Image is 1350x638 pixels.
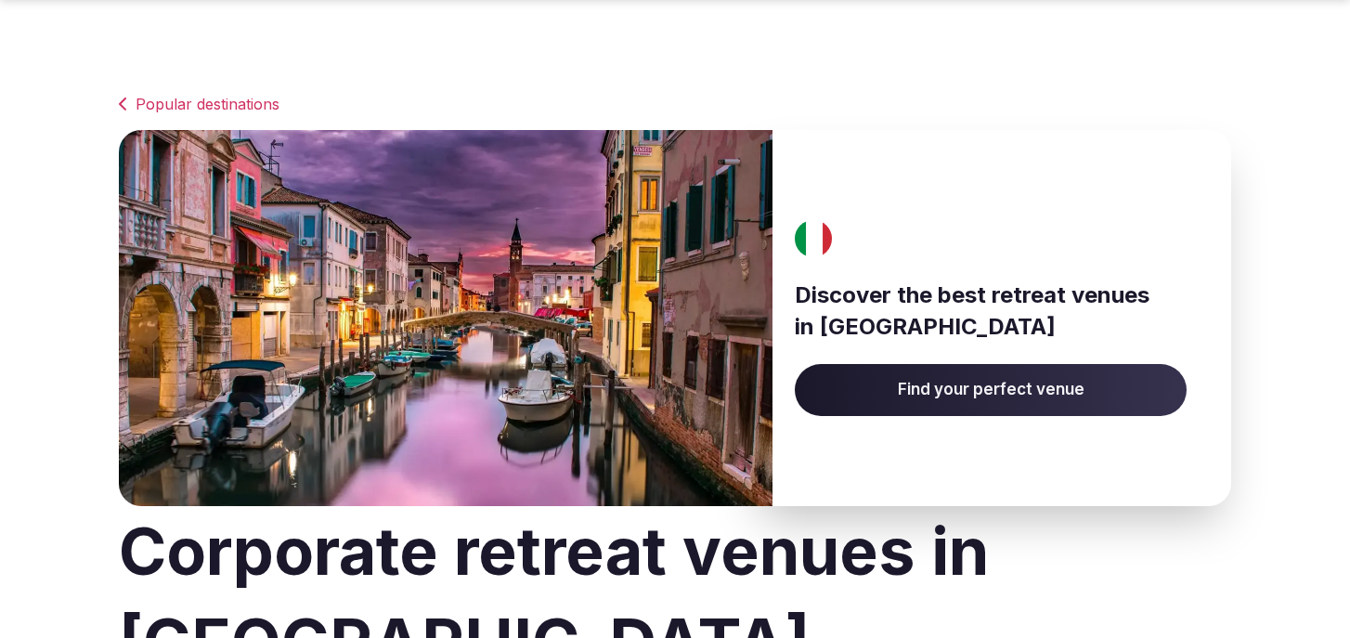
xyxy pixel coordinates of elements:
a: Find your perfect venue [795,364,1187,416]
img: Banner image for Italy representative of the country [119,130,772,506]
h3: Discover the best retreat venues in [GEOGRAPHIC_DATA] [795,280,1187,342]
a: Popular destinations [119,93,1231,115]
img: Italy's flag [789,220,839,257]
